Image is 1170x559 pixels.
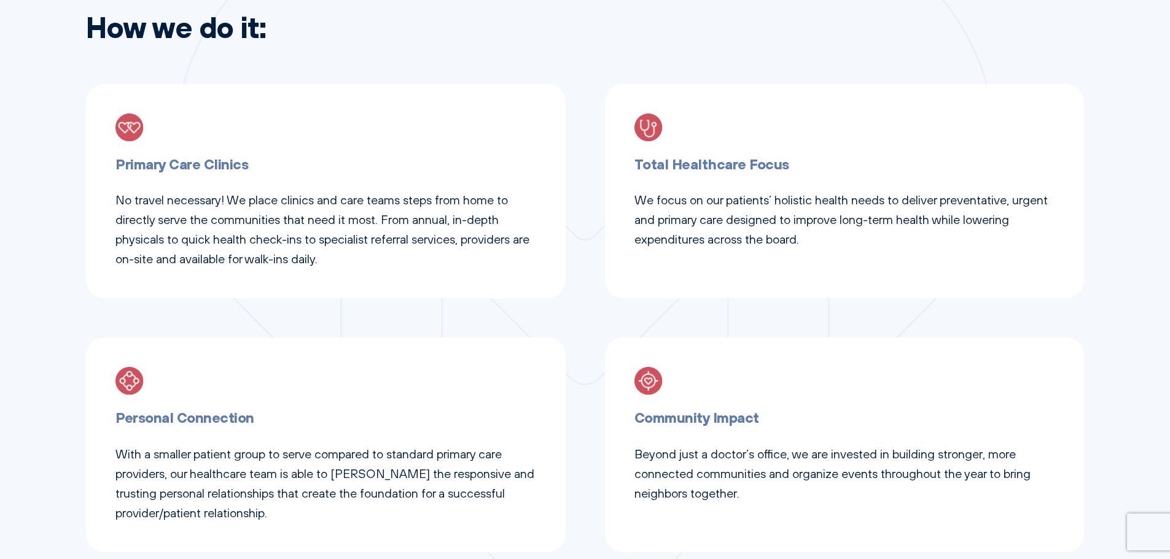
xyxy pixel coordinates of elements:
[115,153,536,175] h3: Primary Care Clinics
[634,190,1055,249] p: We focus on our patients’ holistic health needs to deliver preventative, urgent and primary care ...
[115,444,536,523] p: With a smaller patient group to serve compared to standard primary care providers, our healthcare...
[86,9,1084,45] h2: How we do it:
[115,406,536,429] h3: Personal Connection
[634,153,1055,175] h3: Total Healthcare Focus
[634,406,1055,429] h3: Community Impact
[115,190,536,269] p: No travel necessary! We place clinics and care teams steps from home to directly serve the commun...
[634,444,1055,503] p: Beyond just a doctor’s office, we are invested in building stronger, more connected communities a...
